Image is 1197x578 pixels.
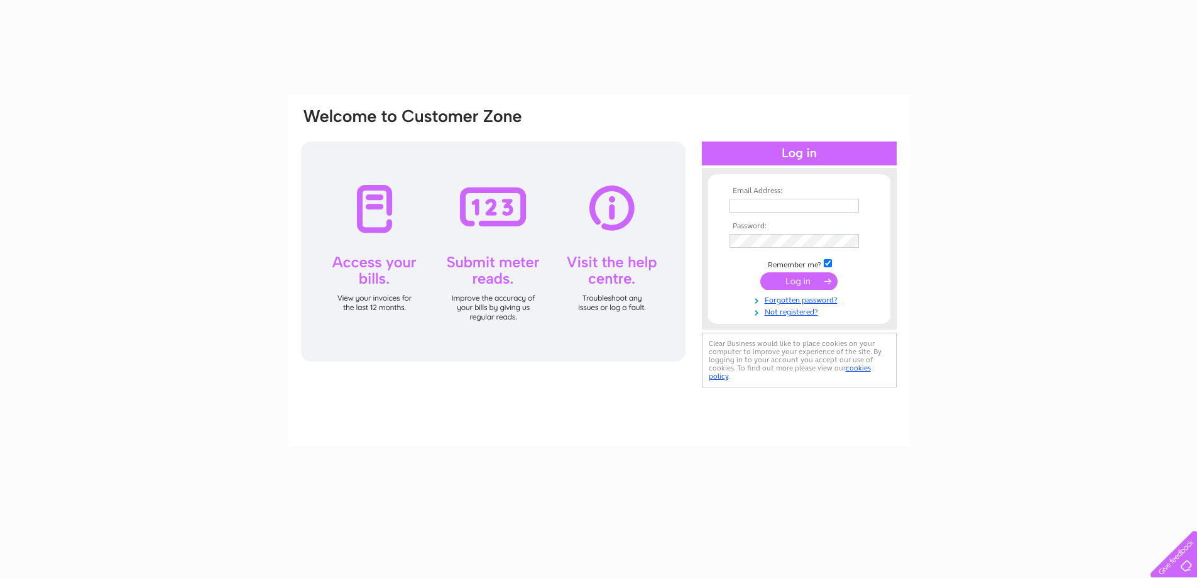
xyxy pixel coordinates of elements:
[730,305,872,317] a: Not registered?
[702,333,897,387] div: Clear Business would like to place cookies on your computer to improve your experience of the sit...
[726,187,872,196] th: Email Address:
[730,293,872,305] a: Forgotten password?
[726,257,872,270] td: Remember me?
[726,222,872,231] th: Password:
[709,364,871,381] a: cookies policy
[760,272,838,290] input: Submit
